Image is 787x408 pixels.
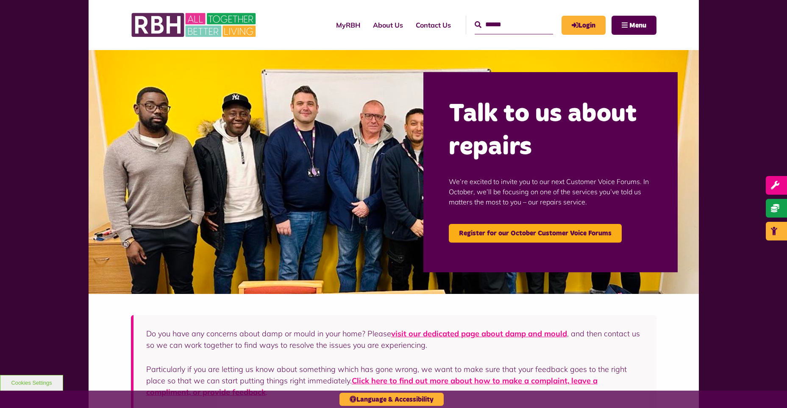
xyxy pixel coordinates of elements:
[367,14,409,36] a: About Us
[749,370,787,408] iframe: Netcall Web Assistant for live chat
[409,14,457,36] a: Contact Us
[562,16,606,35] a: MyRBH
[391,329,567,338] a: visit our dedicated page about damp and mould
[612,16,656,35] button: Navigation
[146,328,644,351] p: Do you have any concerns about damp or mould in your home? Please , and then contact us so we can...
[339,393,444,406] button: Language & Accessibility
[449,98,652,164] h2: Talk to us about repairs
[449,164,652,220] p: We’re excited to invite you to our next Customer Voice Forums. In October, we’ll be focusing on o...
[146,363,644,398] p: Particularly if you are letting us know about something which has gone wrong, we want to make sur...
[131,8,258,42] img: RBH
[330,14,367,36] a: MyRBH
[629,22,646,29] span: Menu
[146,376,598,397] a: Click here to find out more about how to make a complaint, leave a compliment, or provide feedback
[449,224,622,243] a: Register for our October Customer Voice Forums
[89,50,699,294] img: Group photo of customers and colleagues at the Lighthouse Project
